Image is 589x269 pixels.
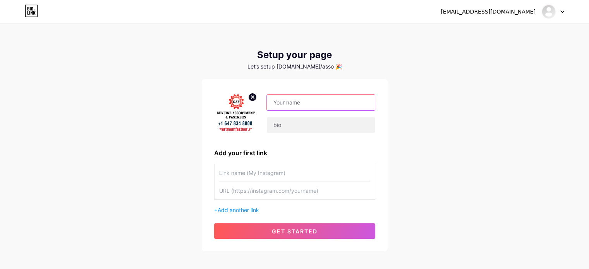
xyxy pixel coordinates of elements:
div: Setup your page [202,50,388,60]
input: bio [267,117,374,133]
input: URL (https://instagram.com/yourname) [219,182,370,199]
button: get started [214,223,375,239]
div: [EMAIL_ADDRESS][DOMAIN_NAME] [441,8,536,16]
div: Add your first link [214,148,375,158]
input: Your name [267,95,374,110]
img: asso [541,4,556,19]
span: get started [272,228,318,235]
img: profile pic [214,91,258,136]
div: + [214,206,375,214]
div: Let’s setup [DOMAIN_NAME]/asso 🎉 [202,63,388,70]
input: Link name (My Instagram) [219,164,370,182]
span: Add another link [218,207,259,213]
